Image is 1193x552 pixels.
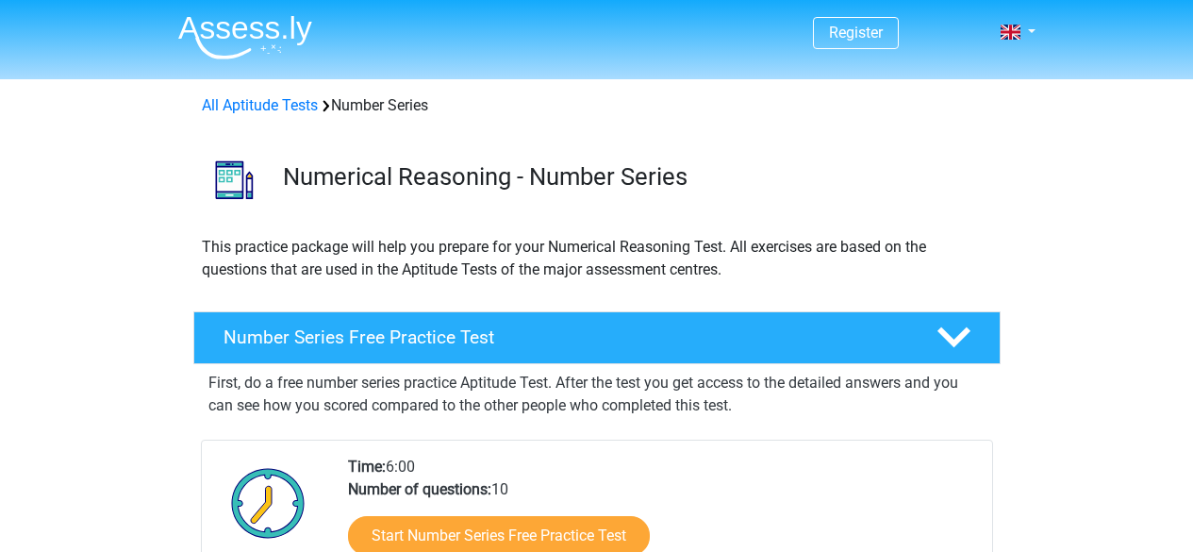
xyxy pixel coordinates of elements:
[178,15,312,59] img: Assessly
[221,456,316,550] img: Clock
[186,311,1008,364] a: Number Series Free Practice Test
[202,96,318,114] a: All Aptitude Tests
[194,94,1000,117] div: Number Series
[829,24,883,42] a: Register
[208,372,986,417] p: First, do a free number series practice Aptitude Test. After the test you get access to the detai...
[194,140,274,220] img: number series
[348,480,491,498] b: Number of questions:
[348,458,386,476] b: Time:
[224,326,906,348] h4: Number Series Free Practice Test
[283,162,986,192] h3: Numerical Reasoning - Number Series
[202,236,992,281] p: This practice package will help you prepare for your Numerical Reasoning Test. All exercises are ...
